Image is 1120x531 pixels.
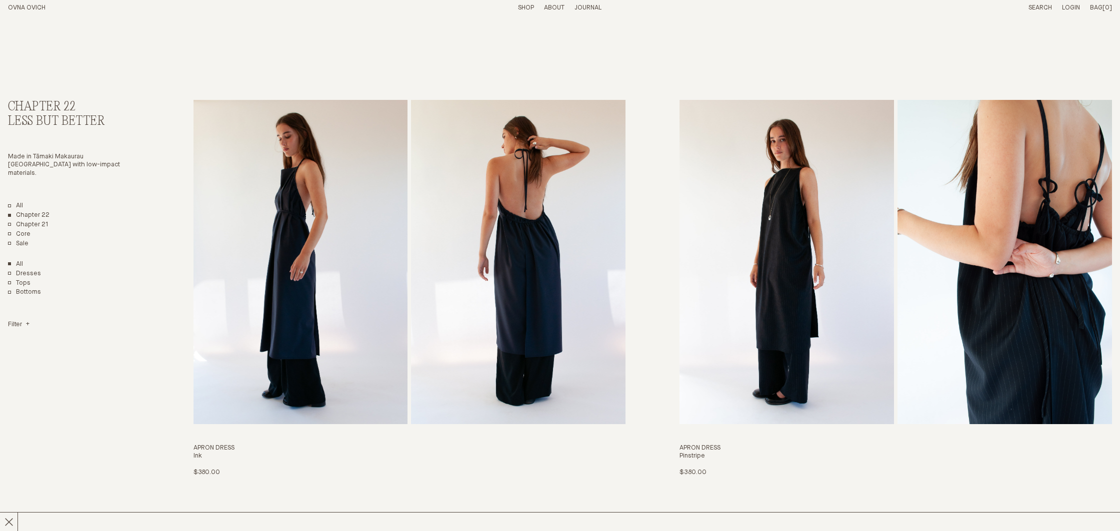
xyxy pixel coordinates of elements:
[679,452,1112,461] h4: Pinstripe
[8,230,30,239] a: Core
[8,279,30,288] a: Tops
[193,469,220,476] span: $380.00
[518,4,534,11] a: Shop
[8,4,45,11] a: Home
[574,4,601,11] a: Journal
[193,444,626,453] h3: Apron Dress
[8,260,23,269] a: Show All
[8,211,49,220] a: Chapter 22
[1090,4,1102,11] span: Bag
[679,444,1112,453] h3: Apron Dress
[1062,4,1080,11] a: Login
[193,452,626,461] h4: Ink
[1102,4,1112,11] span: [0]
[679,100,1112,477] a: Apron Dress
[8,153,139,178] p: Made in Tāmaki Makaurau [GEOGRAPHIC_DATA] with low-impact materials.
[8,221,48,229] a: Chapter 21
[679,469,706,476] span: $380.00
[679,100,894,424] img: Apron Dress
[8,240,28,248] a: Sale
[8,100,139,114] h2: Chapter 22
[8,321,29,329] summary: Filter
[544,4,564,12] summary: About
[8,114,139,129] h3: Less But Better
[193,100,626,477] a: Apron Dress
[1028,4,1052,11] a: Search
[8,202,23,210] a: All
[8,288,41,297] a: Bottoms
[193,100,408,424] img: Apron Dress
[8,270,41,278] a: Dresses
